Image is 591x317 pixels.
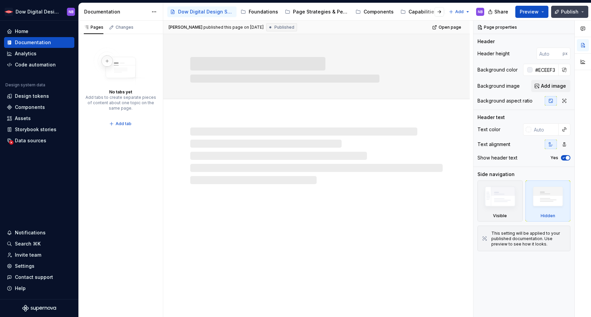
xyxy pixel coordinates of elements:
a: Home [4,26,74,37]
button: Add image [531,80,570,92]
div: Hidden [525,180,571,222]
span: Published [274,25,294,30]
img: ebcb961f-3702-4f4f-81a3-20bbd08d1a2b.png [5,8,13,16]
p: px [563,51,568,56]
div: Side navigation [477,171,515,178]
input: Auto [537,48,563,60]
div: Home [15,28,28,35]
div: Code automation [15,61,56,68]
div: Help [15,285,26,292]
div: Page tree [167,5,445,19]
a: Invite team [4,250,74,260]
span: Add tab [116,121,131,126]
div: Hidden [541,213,555,219]
div: Visible [493,213,507,219]
label: Yes [550,155,558,161]
div: Design system data [5,82,45,88]
a: Assets [4,113,74,124]
span: Open page [439,25,461,30]
div: Background image [477,83,520,89]
div: Documentation [84,8,148,15]
button: Notifications [4,227,74,238]
a: Settings [4,261,74,271]
div: Contact support [15,274,53,281]
div: Search ⌘K [15,240,41,247]
input: Auto [531,123,559,136]
span: Add image [541,83,566,89]
div: Components [15,104,45,111]
div: Page Strategies & Personas [293,8,349,15]
div: Design tokens [15,93,49,99]
div: Analytics [15,50,36,57]
div: Background aspect ratio [477,97,533,104]
div: Assets [15,115,31,122]
span: Share [494,8,508,15]
button: Contact support [4,272,74,283]
svg: Supernova Logo [22,305,56,312]
div: This setting will be applied to your published documentation. Use preview to see how it looks. [491,231,566,247]
div: Header [477,38,495,45]
div: NB [69,9,74,15]
div: Data sources [15,137,46,144]
div: Notifications [15,229,46,236]
button: Share [485,6,513,18]
input: Auto [533,64,559,76]
div: Capabilities [409,8,437,15]
button: Search ⌘K [4,238,74,249]
a: Open page [430,23,464,32]
a: Storybook stories [4,124,74,135]
a: Code automation [4,59,74,70]
span: [PERSON_NAME] [169,25,202,30]
a: Design tokens [4,91,74,102]
div: Dow Digital Design System [178,8,234,15]
button: Help [4,283,74,294]
div: Storybook stories [15,126,56,133]
button: Add [447,7,472,17]
span: Add [455,9,464,15]
span: Publish [561,8,578,15]
button: Preview [515,6,548,18]
div: Settings [15,263,34,269]
a: Analytics [4,48,74,59]
a: Capabilities [398,6,440,17]
a: Foundations [238,6,281,17]
button: Add tab [107,119,134,128]
div: Visible [477,180,523,222]
div: No tabs yet [109,89,132,95]
div: Changes [116,25,133,30]
a: Components [4,102,74,113]
div: Add tabs to create separate pieces of content about one topic on the same page. [85,95,156,111]
div: Components [364,8,394,15]
div: Text color [477,126,500,133]
div: Pages [84,25,103,30]
div: Foundations [249,8,278,15]
a: Dow Digital Design System [167,6,237,17]
div: Header text [477,114,505,121]
div: Background color [477,66,518,73]
span: Preview [520,8,539,15]
div: Header height [477,50,510,57]
div: Text alignment [477,141,510,148]
div: Invite team [15,252,41,258]
a: Data sources [4,135,74,146]
div: Dow Digital Design System [16,8,59,15]
button: Publish [551,6,588,18]
button: Dow Digital Design SystemNB [1,4,77,19]
div: published this page on [DATE] [203,25,264,30]
a: Page Strategies & Personas [282,6,351,17]
div: Documentation [15,39,51,46]
a: Documentation [4,37,74,48]
a: Components [353,6,396,17]
div: NB [478,9,483,15]
div: Show header text [477,154,517,161]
